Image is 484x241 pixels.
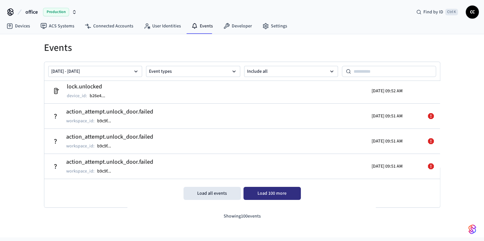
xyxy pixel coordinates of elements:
[466,6,479,19] button: CC
[257,20,292,32] a: Settings
[96,142,118,150] button: b9c9f...
[43,8,69,16] span: Production
[80,20,139,32] a: Connected Accounts
[66,132,153,142] h2: action_attempt.unlock_door.failed
[372,88,403,94] p: [DATE] 09:52 AM
[1,20,35,32] a: Devices
[96,167,118,175] button: b9c9f...
[183,187,241,200] button: Load all events
[96,117,118,125] button: b9c9f...
[423,9,443,15] span: Find by ID
[243,187,301,200] button: Load 100 more
[66,107,153,116] h2: action_attempt.unlock_door.failed
[466,6,478,18] span: CC
[66,143,95,149] p: workspace_id :
[218,20,257,32] a: Developer
[66,168,95,174] p: workspace_id :
[66,158,153,167] h2: action_attempt.unlock_door.failed
[66,118,95,124] p: workspace_id :
[186,20,218,32] a: Events
[139,20,186,32] a: User Identities
[44,42,440,54] h1: Events
[48,66,142,77] button: [DATE] - [DATE]
[372,113,403,119] p: [DATE] 09:51 AM
[44,213,440,220] p: Showing 100 events
[468,224,476,234] img: SeamLogoGradient.69752ec5.svg
[411,6,463,18] div: Find by IDCtrl K
[25,8,38,16] span: office
[35,20,80,32] a: ACS Systems
[372,163,403,170] p: [DATE] 09:51 AM
[88,92,112,100] button: b26e4...
[67,82,112,91] h2: lock.unlocked
[146,66,240,77] button: Event types
[372,138,403,144] p: [DATE] 09:51 AM
[445,9,458,15] span: Ctrl K
[244,66,338,77] button: Include all
[67,93,87,99] p: device_id :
